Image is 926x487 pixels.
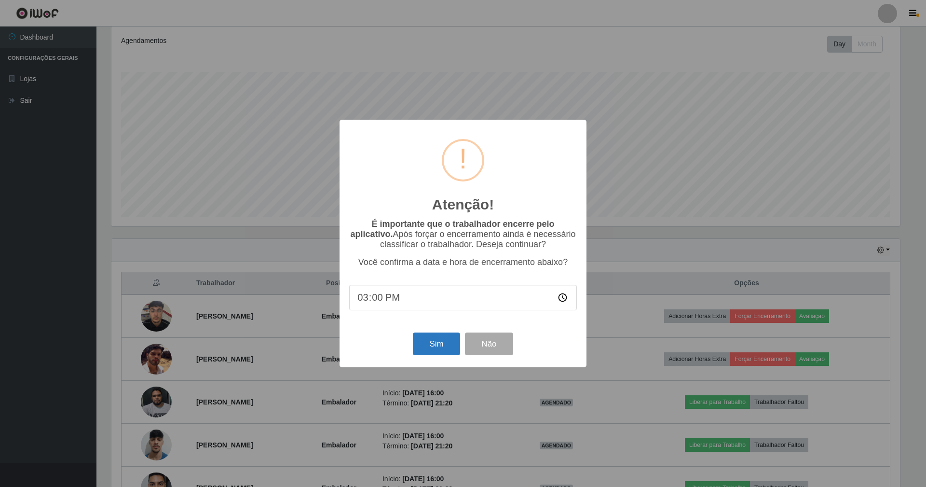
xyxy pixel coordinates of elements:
[349,257,577,267] p: Você confirma a data e hora de encerramento abaixo?
[465,333,513,355] button: Não
[349,219,577,250] p: Após forçar o encerramento ainda é necessário classificar o trabalhador. Deseja continuar?
[413,333,460,355] button: Sim
[350,219,554,239] b: É importante que o trabalhador encerre pelo aplicativo.
[432,196,494,213] h2: Atenção!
